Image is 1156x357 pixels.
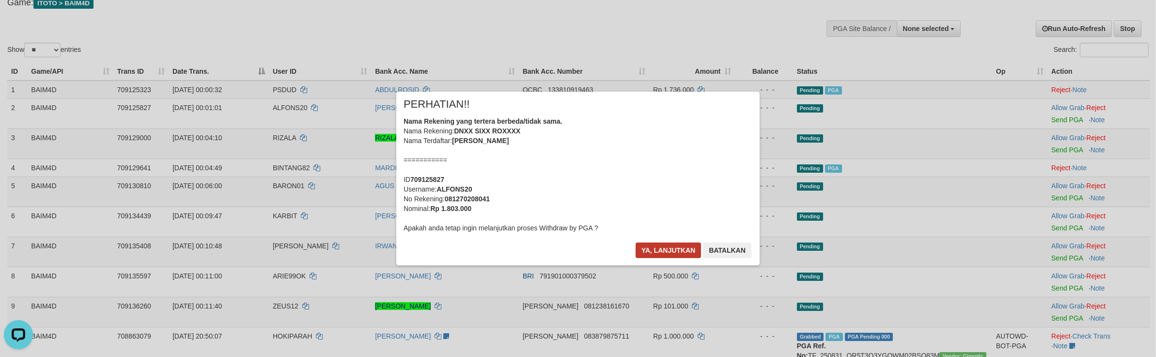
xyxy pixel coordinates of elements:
button: Open LiveChat chat widget [4,4,33,33]
b: Rp 1.803.000 [430,205,471,212]
b: Nama Rekening yang tertera berbeda/tidak sama. [404,117,562,125]
div: Nama Rekening: Nama Terdaftar: =========== ID Username: No Rekening: Nominal: Apakah anda tetap i... [404,116,752,233]
b: ALFONS20 [437,185,472,193]
b: [PERSON_NAME] [452,137,509,145]
button: Batalkan [703,243,751,258]
span: PERHATIAN!! [404,99,470,109]
b: DNXX SIXX ROXXXX [454,127,520,135]
button: Ya, lanjutkan [636,243,702,258]
b: 709125827 [410,176,444,183]
b: 081270208041 [445,195,490,203]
